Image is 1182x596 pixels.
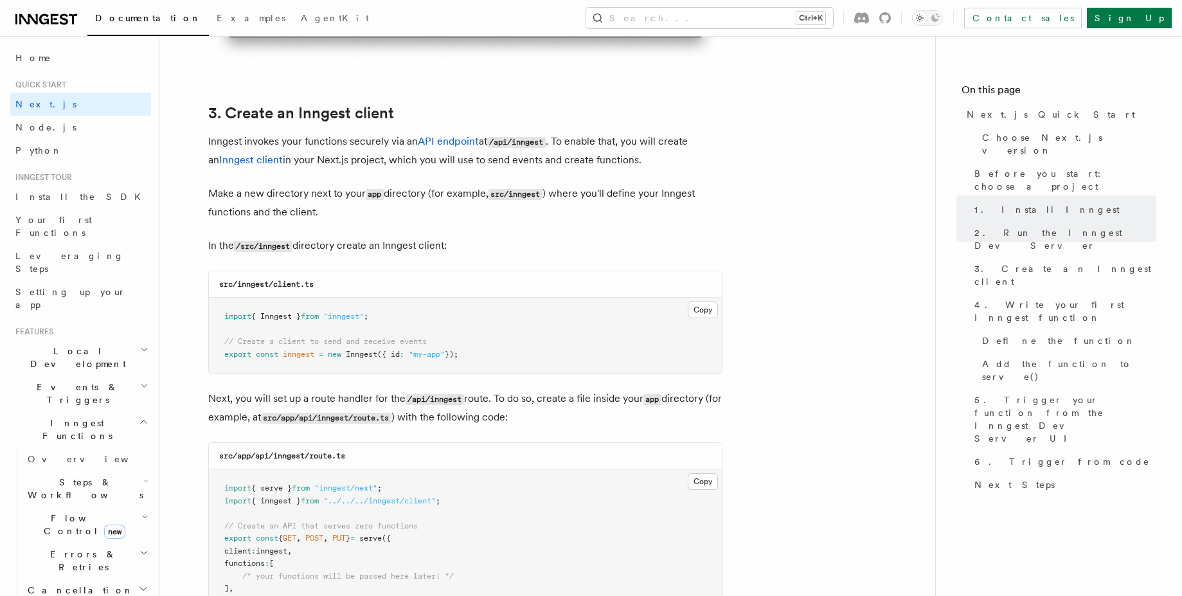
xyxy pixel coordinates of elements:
[974,298,1156,324] span: 4. Write your first Inngest function
[22,548,139,573] span: Errors & Retries
[15,287,126,310] span: Setting up your app
[969,293,1156,329] a: 4. Write your first Inngest function
[10,327,53,337] span: Features
[359,534,382,543] span: serve
[314,483,377,492] span: "inngest/next"
[346,534,350,543] span: }
[974,226,1156,252] span: 2. Run the Inngest Dev Server
[488,189,542,200] code: src/inngest
[15,51,51,64] span: Home
[15,99,76,109] span: Next.js
[104,525,125,539] span: new
[10,116,151,139] a: Node.js
[292,483,310,492] span: from
[328,350,341,359] span: new
[224,350,251,359] span: export
[969,473,1156,496] a: Next Steps
[224,559,265,568] span: functions
[224,337,427,346] span: // Create a client to send and receive events
[977,352,1156,388] a: Add the function to serve()
[982,334,1136,347] span: Define the function
[224,312,251,321] span: import
[974,167,1156,193] span: Before you start: choose a project
[912,10,943,26] button: Toggle dark mode
[418,135,479,147] a: API endpoint
[10,280,151,316] a: Setting up your app
[87,4,209,36] a: Documentation
[22,471,151,507] button: Steps & Workflows
[219,280,314,289] code: src/inngest/client.ts
[366,189,384,200] code: app
[974,455,1150,468] span: 6. Trigger from code
[208,185,722,221] p: Make a new directory next to your directory (for example, ) where you'll define your Inngest func...
[305,534,323,543] span: POST
[278,534,283,543] span: {
[283,350,314,359] span: inngest
[15,215,92,238] span: Your first Functions
[974,203,1120,216] span: 1. Install Inngest
[10,172,72,183] span: Inngest tour
[224,521,418,530] span: // Create an API that serves zero functions
[445,350,458,359] span: });
[967,108,1135,121] span: Next.js Quick Start
[974,478,1055,491] span: Next Steps
[323,496,436,505] span: "../../../inngest/client"
[400,350,404,359] span: :
[10,339,151,375] button: Local Development
[10,80,66,90] span: Quick start
[409,350,445,359] span: "my-app"
[10,185,151,208] a: Install the SDK
[234,241,292,252] code: /src/inngest
[256,534,278,543] span: const
[10,375,151,411] button: Events & Triggers
[377,350,400,359] span: ({ id
[962,103,1156,126] a: Next.js Quick Start
[224,546,251,555] span: client
[323,312,364,321] span: "inngest"
[982,357,1156,383] span: Add the function to serve()
[10,244,151,280] a: Leveraging Steps
[15,145,62,156] span: Python
[293,4,377,35] a: AgentKit
[796,12,825,24] kbd: Ctrl+K
[10,208,151,244] a: Your first Functions
[224,584,229,593] span: ]
[261,413,391,424] code: src/app/api/inngest/route.ts
[15,192,148,202] span: Install the SDK
[586,8,833,28] button: Search...Ctrl+K
[251,312,301,321] span: { Inngest }
[224,496,251,505] span: import
[688,473,718,490] button: Copy
[969,162,1156,198] a: Before you start: choose a project
[10,411,151,447] button: Inngest Functions
[982,131,1156,157] span: Choose Next.js version
[1087,8,1172,28] a: Sign Up
[22,476,143,501] span: Steps & Workflows
[296,534,301,543] span: ,
[406,394,464,405] code: /api/inngest
[364,312,368,321] span: ;
[256,546,287,555] span: inngest
[229,584,233,593] span: ,
[346,350,377,359] span: Inngest
[22,447,151,471] a: Overview
[251,496,301,505] span: { inngest }
[224,483,251,492] span: import
[969,221,1156,257] a: 2. Run the Inngest Dev Server
[22,507,151,543] button: Flow Controlnew
[319,350,323,359] span: =
[332,534,346,543] span: PUT
[251,546,256,555] span: :
[10,139,151,162] a: Python
[224,534,251,543] span: export
[377,483,382,492] span: ;
[436,496,440,505] span: ;
[208,132,722,169] p: Inngest invokes your functions securely via an at . To enable that, you will create an in your Ne...
[688,302,718,318] button: Copy
[969,388,1156,450] a: 5. Trigger your function from the Inngest Dev Server UI
[969,257,1156,293] a: 3. Create an Inngest client
[962,82,1156,103] h4: On this page
[350,534,355,543] span: =
[219,154,283,166] a: Inngest client
[15,122,76,132] span: Node.js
